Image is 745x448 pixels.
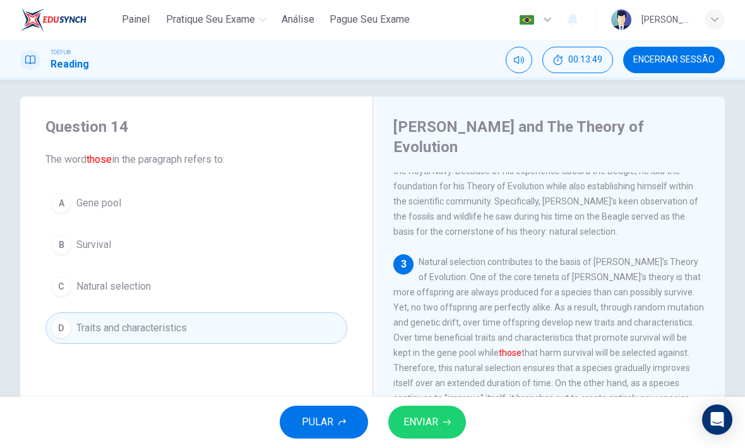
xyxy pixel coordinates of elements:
span: Painel [122,13,150,28]
img: pt [519,16,535,25]
div: [PERSON_NAME] [641,13,689,28]
button: Pratique seu exame [161,9,271,32]
span: Pague Seu Exame [330,13,410,28]
div: B [51,235,71,256]
h4: Question 14 [45,117,347,138]
span: Pratique seu exame [166,13,255,28]
span: Survival [76,238,111,253]
span: Traits and characteristics [76,321,187,336]
font: those [86,154,112,166]
span: 00:13:49 [568,56,602,66]
button: 00:13:49 [542,47,613,74]
button: Painel [116,9,156,32]
span: The word in the paragraph refers to: [45,153,347,168]
button: DTraits and characteristics [45,313,347,345]
span: Encerrar Sessão [633,56,715,66]
button: BSurvival [45,230,347,261]
button: Pague Seu Exame [325,9,415,32]
span: Gene pool [76,196,121,211]
h4: [PERSON_NAME] and The Theory of Evolution [393,117,701,158]
span: Análise [282,13,314,28]
div: Silenciar [506,47,532,74]
span: Natural selection [76,280,151,295]
button: ENVIAR [388,406,466,439]
a: EduSynch logo [20,8,116,33]
div: Esconder [542,47,613,74]
div: C [51,277,71,297]
div: A [51,194,71,214]
button: CNatural selection [45,271,347,303]
span: PULAR [302,414,333,432]
h1: Reading [51,57,89,73]
div: 3 [393,255,414,275]
span: ENVIAR [403,414,438,432]
span: TOEFL® [51,49,71,57]
span: Natural selection contributes to the basis of [PERSON_NAME]'s Theory of Evolution. One of the cor... [393,257,704,419]
img: Profile picture [611,10,631,30]
button: AGene pool [45,188,347,220]
div: D [51,319,71,339]
div: Open Intercom Messenger [702,405,732,435]
button: PULAR [280,406,368,439]
button: Análise [277,9,319,32]
font: those [499,348,521,358]
img: EduSynch logo [20,8,86,33]
button: Encerrar Sessão [623,47,725,74]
